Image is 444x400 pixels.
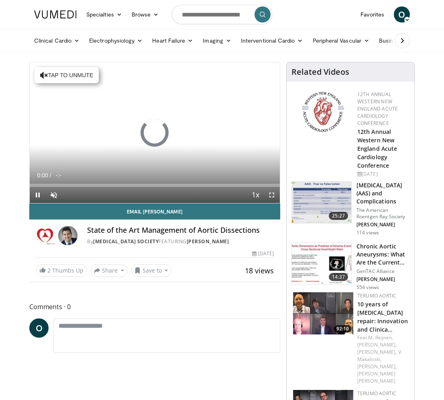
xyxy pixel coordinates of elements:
[357,363,397,370] a: [PERSON_NAME],
[264,187,280,203] button: Fullscreen
[329,273,348,281] span: 14:37
[47,267,51,274] span: 2
[87,238,274,245] div: By FEATURING
[37,172,48,178] span: 0:00
[357,91,398,127] a: 12th Annual Western New England Acute Cardiology Conference
[293,292,353,334] img: bec577cb-9d8e-4971-b889-002fce88eee8.150x105_q85_crop-smart_upscale.jpg
[236,33,308,49] a: Interventional Cardio
[356,242,409,267] h3: Chronic Aortic Aneurysms: What Are the Current Guidelines for Manage…
[147,33,198,49] a: Heart Failure
[58,226,77,245] img: Avatar
[291,67,349,77] h4: Related Videos
[301,91,345,133] img: 0954f259-7907-4053-a817-32a96463ecc8.png.150x105_q85_autocrop_double_scale_upscale_version-0.2.png
[187,238,229,245] a: [PERSON_NAME]
[198,33,236,49] a: Imaging
[34,10,77,18] img: VuMedi Logo
[356,230,379,236] p: 114 views
[293,292,353,334] a: 92:10
[127,6,164,23] a: Browse
[30,187,46,203] button: Pause
[357,292,396,299] a: Terumo Aortic
[50,172,51,178] span: /
[292,182,351,224] img: 6ccc95e5-92fb-4556-ac88-59144b238c7c.150x105_q85_crop-smart_upscale.jpg
[356,222,409,228] p: [PERSON_NAME]
[357,349,402,363] a: V. Makaloski,
[29,302,280,312] span: Comments 0
[357,341,397,348] a: [PERSON_NAME],
[30,62,280,203] video-js: Video Player
[374,33,415,49] a: Business
[291,181,409,236] a: 25:27 [MEDICAL_DATA] (AAS) and Complications The American Roentgen Ray Society [PERSON_NAME] 114 ...
[356,6,389,23] a: Favorites
[36,264,87,277] a: 2 Thumbs Up
[46,187,62,203] button: Unmute
[84,33,147,49] a: Electrophysiology
[308,33,374,49] a: Peripheral Vascular
[357,300,408,333] a: 10 years of [MEDICAL_DATA] repair: Innovation and Clinica…
[357,170,408,178] div: [DATE]
[30,184,280,187] div: Progress Bar
[357,128,397,169] a: 12th Annual Western New England Acute Cardiology Conference
[252,250,274,257] div: [DATE]
[87,226,274,235] h4: State of the Art Management of Aortic Dissections
[81,6,127,23] a: Specialties
[356,276,409,283] p: [PERSON_NAME]
[329,212,348,220] span: 25:27
[356,284,379,291] p: 554 views
[90,264,128,277] button: Share
[356,268,409,275] p: GenTAC Alliance
[56,172,61,178] span: -:-
[357,349,397,355] a: [PERSON_NAME],
[356,181,409,205] h3: [MEDICAL_DATA] (AAS) and Complications
[334,325,351,332] span: 92:10
[245,266,274,275] span: 18 views
[248,187,264,203] button: Playback Rate
[357,334,408,385] div: Feat.
[131,264,172,277] button: Save to
[291,242,409,291] a: 14:37 Chronic Aortic Aneurysms: What Are the Current Guidelines for Manage… GenTAC Alliance [PERS...
[368,334,393,341] a: M. Reijnen,
[292,243,351,285] img: 2c4468e2-298d-4c12-b84e-c79871de092d.150x105_q85_crop-smart_upscale.jpg
[29,203,280,219] a: Email [PERSON_NAME]
[172,5,272,24] input: Search topics, interventions
[36,226,55,245] img: Heart Valve Society
[35,67,99,83] button: Tap to unmute
[93,238,159,245] a: [MEDICAL_DATA] Society
[394,6,410,23] a: O
[29,33,84,49] a: Clinical Cardio
[356,207,409,220] p: The American Roentgen Ray Society
[357,390,396,397] a: Terumo Aortic
[29,318,49,338] a: O
[357,370,395,384] a: [PERSON_NAME] [PERSON_NAME]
